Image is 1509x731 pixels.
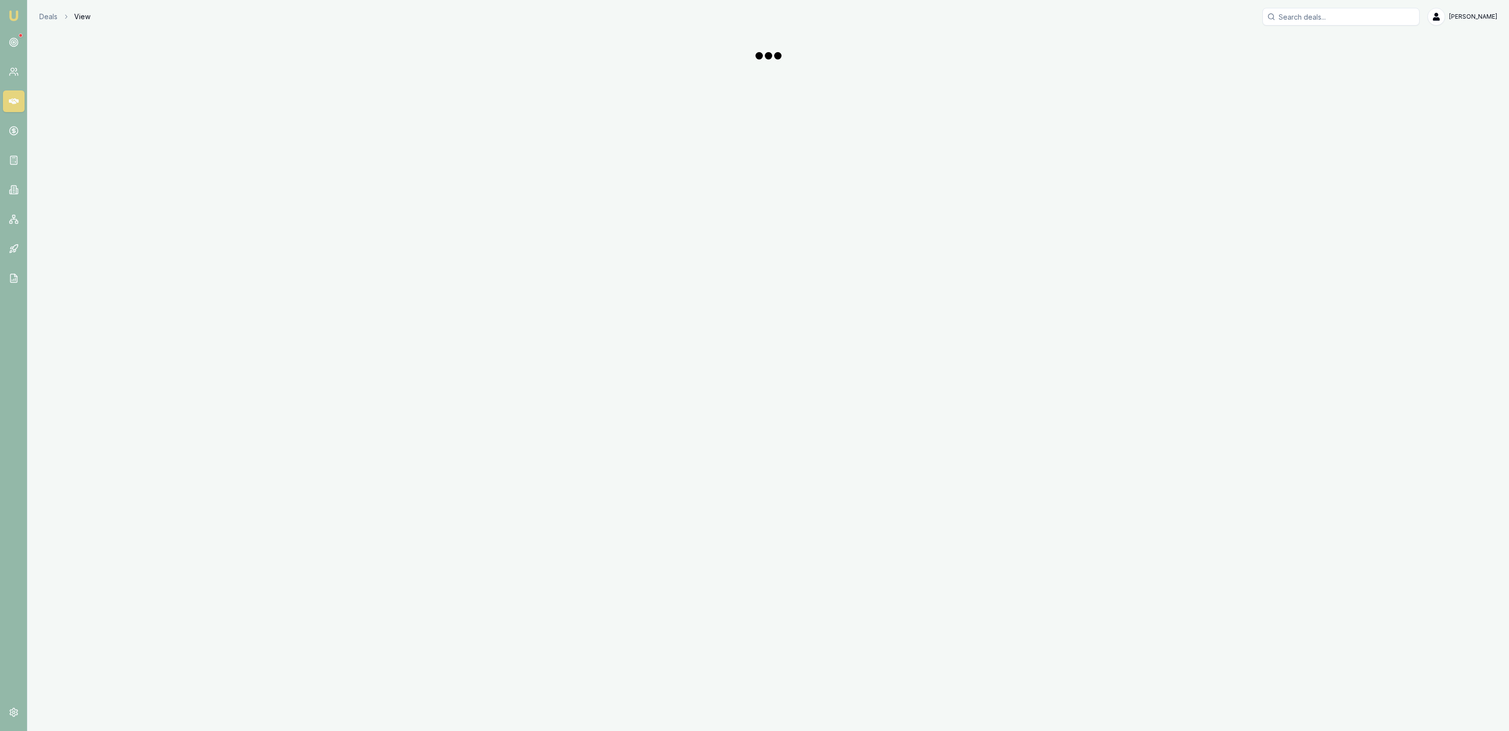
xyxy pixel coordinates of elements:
input: Search deals [1262,8,1420,26]
a: Deals [39,12,57,22]
img: emu-icon-u.png [8,10,20,22]
nav: breadcrumb [39,12,90,22]
span: View [74,12,90,22]
span: [PERSON_NAME] [1449,13,1497,21]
